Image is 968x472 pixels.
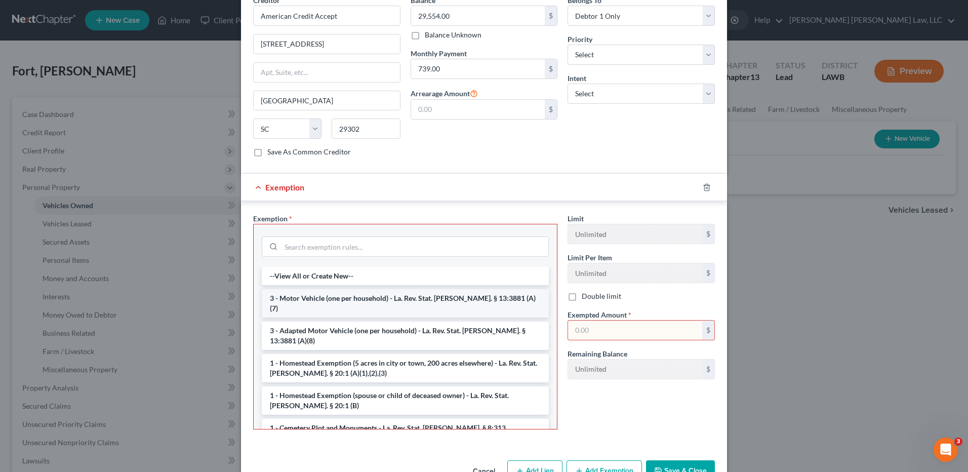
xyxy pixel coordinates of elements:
input: Enter city... [254,91,400,110]
label: Remaining Balance [568,348,627,359]
input: Enter address... [254,34,400,54]
input: Search exemption rules... [281,237,548,256]
div: $ [545,100,557,119]
li: 3 - Adapted Motor Vehicle (one per household) - La. Rev. Stat. [PERSON_NAME]. § 13:3881 (A)(8) [262,322,549,350]
label: Double limit [582,291,621,301]
li: 1 - Homestead Exemption (5 acres in city or town, 200 acres elsewhere) - La. Rev. Stat. [PERSON_N... [262,354,549,382]
input: 0.00 [568,321,702,340]
input: Search creditor by name... [253,6,400,26]
label: Monthly Payment [411,48,467,59]
div: $ [702,360,714,379]
iframe: Intercom live chat [934,438,958,462]
span: Limit [568,214,584,223]
span: 3 [954,438,962,446]
label: Arrearage Amount [411,87,478,99]
li: 1 - Homestead Exemption (spouse or child of deceased owner) - La. Rev. Stat. [PERSON_NAME]. § 20:... [262,386,549,415]
label: Save As Common Creditor [267,147,351,157]
div: $ [702,224,714,244]
span: Exemption [265,182,304,192]
div: $ [545,59,557,78]
input: Apt, Suite, etc... [254,63,400,82]
label: Intent [568,73,586,84]
input: 0.00 [411,6,545,25]
input: -- [568,360,702,379]
span: Exemption [253,214,288,223]
label: Balance Unknown [425,30,481,40]
div: $ [545,6,557,25]
input: 0.00 [411,59,545,78]
input: -- [568,263,702,283]
input: -- [568,224,702,244]
li: 1 - Cemetery Plot and Monuments - La. Rev. Stat. [PERSON_NAME]. § 8:313 [262,419,549,437]
span: Exempted Amount [568,310,627,319]
li: 3 - Motor Vehicle (one per household) - La. Rev. Stat. [PERSON_NAME]. § 13:3881 (A)(7) [262,289,549,318]
span: Priority [568,35,592,44]
li: --View All or Create New-- [262,267,549,285]
input: 0.00 [411,100,545,119]
input: Enter zip... [332,119,400,139]
div: $ [702,263,714,283]
div: $ [702,321,714,340]
label: Limit Per Item [568,252,612,263]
